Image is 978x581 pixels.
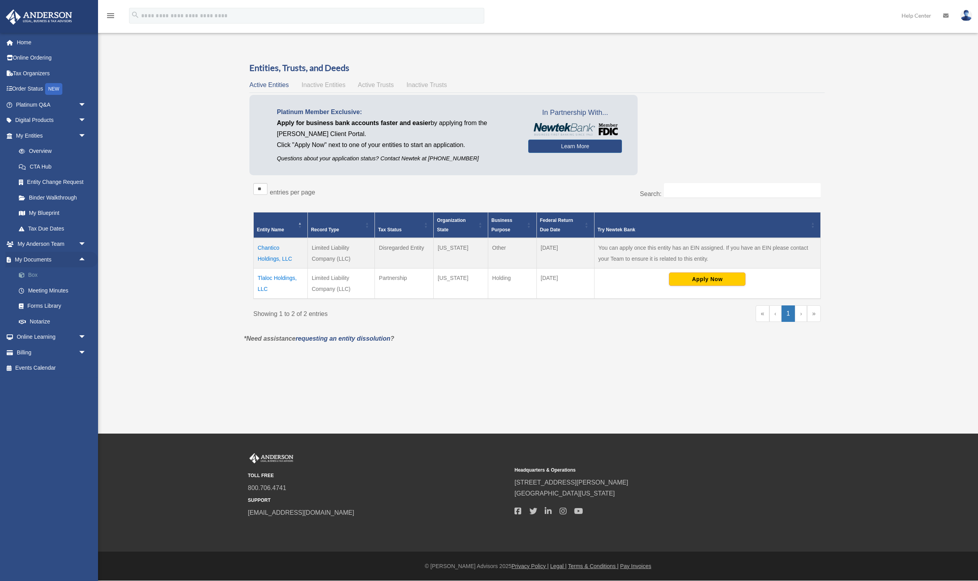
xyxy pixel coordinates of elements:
[620,563,651,569] a: Pay Invoices
[669,272,745,286] button: Apply Now
[307,268,374,299] td: Limited Liability Company (LLC)
[514,479,628,486] a: [STREET_ADDRESS][PERSON_NAME]
[254,212,308,238] th: Entity Name: Activate to invert sorting
[378,227,402,232] span: Tax Status
[5,34,98,50] a: Home
[434,268,488,299] td: [US_STATE]
[131,11,140,19] i: search
[253,305,531,320] div: Showing 1 to 2 of 2 entries
[78,252,94,268] span: arrow_drop_up
[277,154,516,163] p: Questions about your application status? Contact Newtek at [PHONE_NUMBER]
[248,453,295,463] img: Anderson Advisors Platinum Portal
[434,212,488,238] th: Organization State: Activate to sort
[5,360,98,376] a: Events Calendar
[78,128,94,144] span: arrow_drop_down
[536,268,594,299] td: [DATE]
[488,238,537,269] td: Other
[11,314,98,329] a: Notarize
[277,118,516,140] p: by applying from the [PERSON_NAME] Client Portal.
[106,11,115,20] i: menu
[11,221,94,236] a: Tax Due Dates
[536,238,594,269] td: [DATE]
[11,190,94,205] a: Binder Walkthrough
[78,236,94,252] span: arrow_drop_down
[5,97,98,113] a: Platinum Q&Aarrow_drop_down
[4,9,75,25] img: Anderson Advisors Platinum Portal
[270,189,315,196] label: entries per page
[11,298,98,314] a: Forms Library
[488,212,537,238] th: Business Purpose: Activate to sort
[248,496,509,505] small: SUPPORT
[375,268,434,299] td: Partnership
[11,205,94,221] a: My Blueprint
[434,238,488,269] td: [US_STATE]
[98,561,978,571] div: © [PERSON_NAME] Advisors 2025
[249,82,289,88] span: Active Entities
[488,268,537,299] td: Holding
[536,212,594,238] th: Federal Return Due Date: Activate to sort
[795,305,807,322] a: Next
[528,140,622,153] a: Learn More
[514,466,776,474] small: Headquarters & Operations
[277,107,516,118] p: Platinum Member Exclusive:
[375,212,434,238] th: Tax Status: Activate to sort
[11,267,98,283] a: Box
[807,305,821,322] a: Last
[302,82,345,88] span: Inactive Entities
[45,83,62,95] div: NEW
[5,50,98,66] a: Online Ordering
[248,485,286,491] a: 800.706.4741
[528,107,622,119] span: In Partnership With...
[5,236,98,252] a: My Anderson Teamarrow_drop_down
[11,159,94,174] a: CTA Hub
[5,345,98,360] a: Billingarrow_drop_down
[296,335,391,342] a: requesting an entity dissolution
[277,140,516,151] p: Click "Apply Now" next to one of your entities to start an application.
[244,335,394,342] em: *Need assistance ?
[491,218,512,232] span: Business Purpose
[532,123,618,136] img: NewtekBankLogoSM.png
[512,563,549,569] a: Privacy Policy |
[307,238,374,269] td: Limited Liability Company (LLC)
[249,62,825,74] h3: Entities, Trusts, and Deeds
[782,305,795,322] a: 1
[11,143,90,159] a: Overview
[248,472,509,480] small: TOLL FREE
[5,113,98,128] a: Digital Productsarrow_drop_down
[769,305,782,322] a: Previous
[514,490,615,497] a: [GEOGRAPHIC_DATA][US_STATE]
[248,509,354,516] a: [EMAIL_ADDRESS][DOMAIN_NAME]
[5,329,98,345] a: Online Learningarrow_drop_down
[358,82,394,88] span: Active Trusts
[437,218,465,232] span: Organization State
[5,65,98,81] a: Tax Organizers
[5,81,98,97] a: Order StatusNEW
[540,218,573,232] span: Federal Return Due Date
[568,563,619,569] a: Terms & Conditions |
[756,305,769,322] a: First
[5,252,98,267] a: My Documentsarrow_drop_up
[640,191,662,197] label: Search:
[960,10,972,21] img: User Pic
[106,14,115,20] a: menu
[78,345,94,361] span: arrow_drop_down
[257,227,284,232] span: Entity Name
[5,128,94,143] a: My Entitiesarrow_drop_down
[254,238,308,269] td: Chantico Holdings, LLC
[11,174,94,190] a: Entity Change Request
[375,238,434,269] td: Disregarded Entity
[78,113,94,129] span: arrow_drop_down
[594,238,820,269] td: You can apply once this entity has an EIN assigned. If you have an EIN please contact your Team t...
[594,212,820,238] th: Try Newtek Bank : Activate to sort
[407,82,447,88] span: Inactive Trusts
[11,283,98,298] a: Meeting Minutes
[550,563,567,569] a: Legal |
[277,120,431,126] span: Apply for business bank accounts faster and easier
[78,97,94,113] span: arrow_drop_down
[78,329,94,345] span: arrow_drop_down
[254,268,308,299] td: Tlaloc Holdings, LLC
[311,227,339,232] span: Record Type
[307,212,374,238] th: Record Type: Activate to sort
[598,225,809,234] div: Try Newtek Bank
